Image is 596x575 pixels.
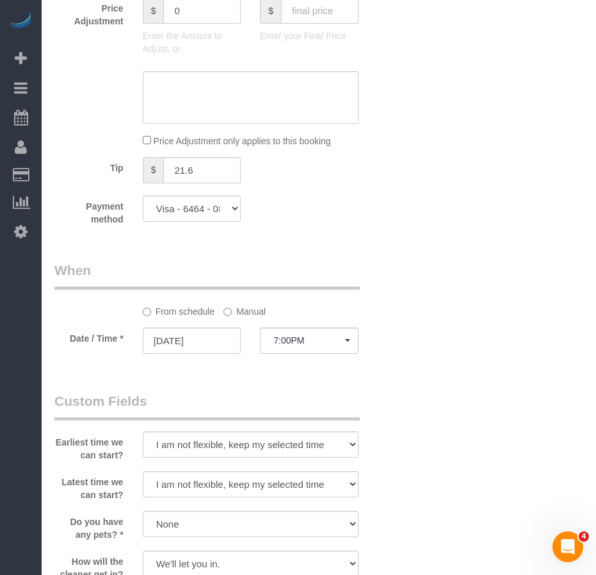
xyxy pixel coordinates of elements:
p: Enter your Final Price [260,29,358,42]
label: Payment method [45,196,133,226]
input: From schedule [143,308,151,316]
label: Earliest time we can start? [45,431,133,462]
label: Tip [45,157,133,174]
img: Automaid Logo [8,13,33,31]
label: Manual [223,301,266,318]
span: 4 [579,531,589,542]
p: Enter the Amount to Adjust, or [143,29,241,55]
iframe: Intercom live chat [552,531,583,562]
legend: When [54,261,360,290]
label: Do you have any pets? * [45,511,133,541]
input: MM/DD/YYYY [143,328,241,354]
span: Price Adjustment only applies to this booking [154,136,331,146]
span: 7:00PM [273,335,345,346]
legend: Custom Fields [54,392,360,421]
label: Date / Time * [45,328,133,345]
input: Manual [223,308,232,316]
label: Latest time we can start? [45,471,133,501]
span: $ [143,157,164,183]
button: 7:00PM [260,328,358,354]
label: From schedule [143,301,215,318]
